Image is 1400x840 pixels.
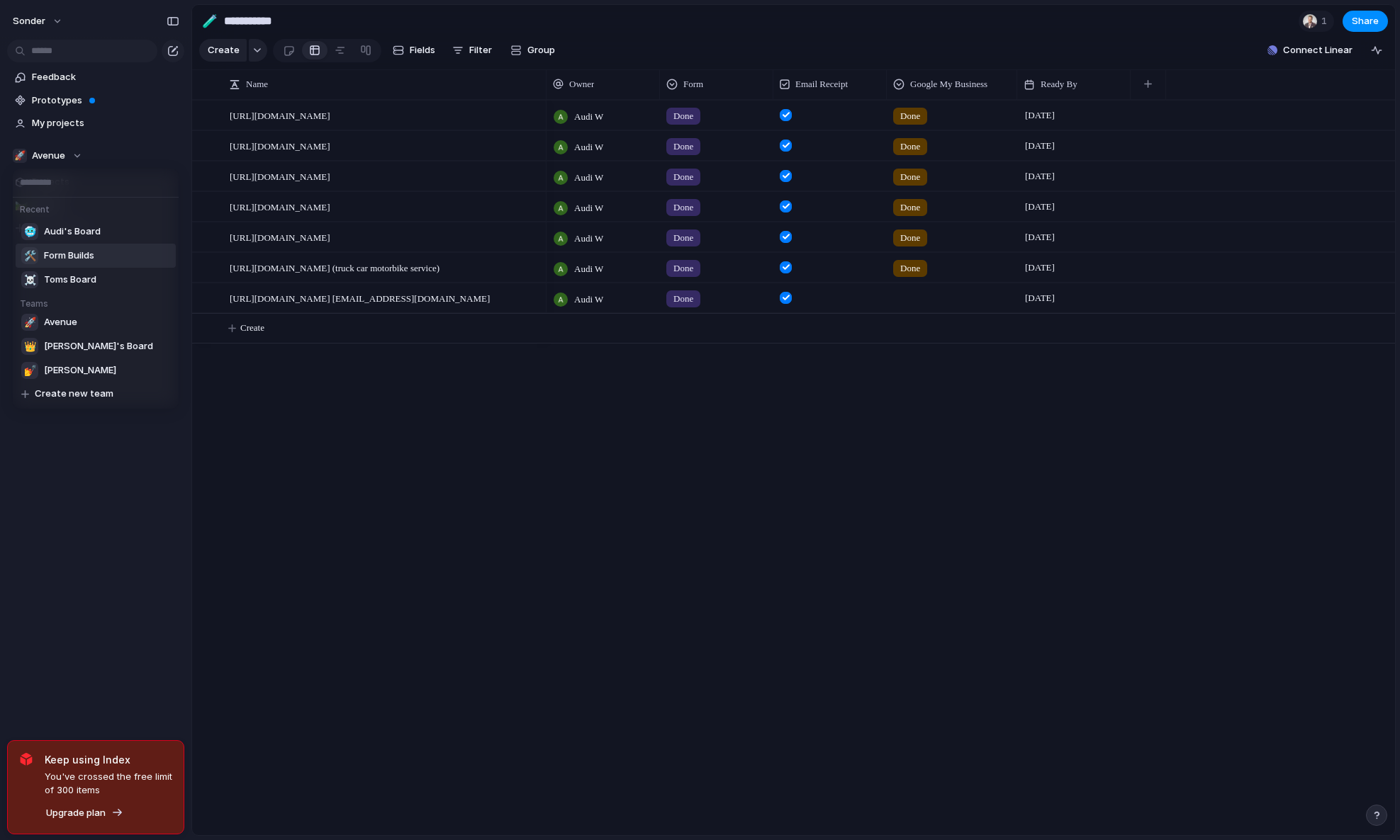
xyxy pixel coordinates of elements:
h5: Recent [16,198,180,216]
span: Audi's Board [44,225,101,239]
span: [PERSON_NAME] [44,363,116,378]
span: Avenue [44,315,77,329]
span: Toms Board [44,273,96,287]
div: ☠️ [21,271,38,288]
h5: Teams [16,292,180,310]
span: Form Builds [44,249,94,263]
div: 🚀 [21,314,38,331]
div: 🛠️ [21,247,38,264]
div: 💅 [21,362,38,379]
div: 🥶 [21,223,38,240]
div: 👑 [21,338,38,355]
span: Create new team [35,387,113,401]
span: [PERSON_NAME]'s Board [44,339,153,353]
